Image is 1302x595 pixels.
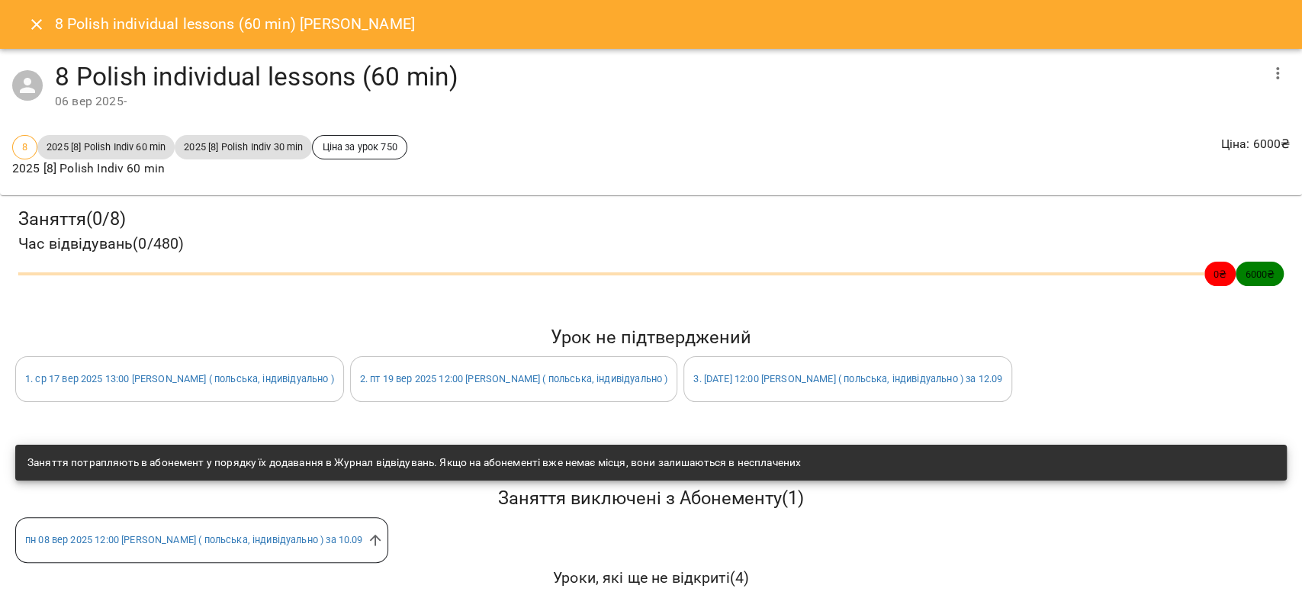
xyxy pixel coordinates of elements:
[175,140,312,154] span: 2025 [8] Polish Indiv 30 min
[18,232,1284,256] h4: Час відвідувань ( 0 / 480 )
[18,207,1284,231] h3: Заняття ( 0 / 8 )
[1220,135,1290,153] p: Ціна : 6000 ₴
[27,449,801,477] div: Заняття потрапляють в абонемент у порядку їх додавання в Журнал відвідувань. Якщо на абонементі в...
[693,373,1002,384] a: 3. [DATE] 12:00 [PERSON_NAME] ( польська, індивідуально ) за 12.09
[25,534,362,545] a: пн 08 вер 2025 12:00 [PERSON_NAME] ( польська, індивідуально ) за 10.09
[13,140,37,154] span: 8
[313,140,406,154] span: Ціна за урок 750
[15,566,1287,590] h6: Уроки, які ще не відкриті ( 4 )
[18,6,55,43] button: Close
[15,487,1287,510] h5: Заняття виключені з Абонементу ( 1 )
[15,517,388,563] div: пн 08 вер 2025 12:00 [PERSON_NAME] ( польська, індивідуально ) за 10.09
[1236,267,1284,281] span: 6000 ₴
[55,61,1259,92] h4: 8 Polish individual lessons (60 min)
[12,159,407,178] p: 2025 [8] Polish Indiv 60 min
[15,326,1287,349] h5: Урок не підтверджений
[37,140,175,154] span: 2025 [8] Polish Indiv 60 min
[25,373,334,384] a: 1. ср 17 вер 2025 13:00 [PERSON_NAME] ( польська, індивідуально )
[360,373,668,384] a: 2. пт 19 вер 2025 12:00 [PERSON_NAME] ( польська, індивідуально )
[55,92,1259,111] div: 06 вер 2025 -
[55,12,415,36] h6: 8 Polish individual lessons (60 min) [PERSON_NAME]
[1204,267,1236,281] span: 0 ₴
